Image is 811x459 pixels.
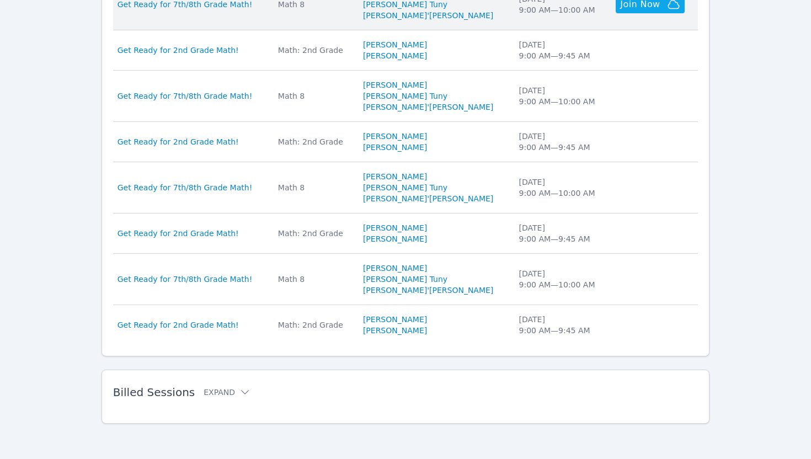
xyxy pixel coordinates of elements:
a: Get Ready for 7th/8th Grade Math! [118,90,253,102]
div: Math 8 [278,182,350,193]
a: [PERSON_NAME] [363,39,427,50]
span: Billed Sessions [113,386,195,399]
a: [PERSON_NAME] [363,314,427,325]
tr: Get Ready for 2nd Grade Math!Math: 2nd Grade[PERSON_NAME][PERSON_NAME][DATE]9:00 AM—9:45 AM [113,214,698,254]
a: [PERSON_NAME] [363,79,427,90]
div: [DATE] 9:00 AM — 10:00 AM [519,177,603,199]
tr: Get Ready for 2nd Grade Math!Math: 2nd Grade[PERSON_NAME][PERSON_NAME][DATE]9:00 AM—9:45 AM [113,122,698,162]
div: [DATE] 9:00 AM — 9:45 AM [519,39,603,61]
div: Math: 2nd Grade [278,136,350,147]
a: [PERSON_NAME]'[PERSON_NAME] [363,102,493,113]
a: [PERSON_NAME] [363,325,427,336]
a: [PERSON_NAME] [363,142,427,153]
div: Math: 2nd Grade [278,319,350,330]
tr: Get Ready for 2nd Grade Math!Math: 2nd Grade[PERSON_NAME][PERSON_NAME][DATE]9:00 AM—9:45 AM [113,30,698,71]
a: [PERSON_NAME] Tuny [363,182,447,193]
a: Get Ready for 2nd Grade Math! [118,228,239,239]
a: [PERSON_NAME] [363,131,427,142]
div: Math 8 [278,274,350,285]
a: Get Ready for 2nd Grade Math! [118,45,239,56]
div: [DATE] 9:00 AM — 10:00 AM [519,85,603,107]
a: [PERSON_NAME] [363,263,427,274]
div: [DATE] 9:00 AM — 9:45 AM [519,314,603,336]
tr: Get Ready for 7th/8th Grade Math!Math 8[PERSON_NAME][PERSON_NAME] Tuny[PERSON_NAME]'[PERSON_NAME]... [113,162,698,214]
a: [PERSON_NAME] Tuny [363,274,447,285]
tr: Get Ready for 7th/8th Grade Math!Math 8[PERSON_NAME][PERSON_NAME] Tuny[PERSON_NAME]'[PERSON_NAME]... [113,71,698,122]
a: [PERSON_NAME] [363,50,427,61]
a: Get Ready for 2nd Grade Math! [118,136,239,147]
a: [PERSON_NAME]'[PERSON_NAME] [363,193,493,204]
div: [DATE] 9:00 AM — 9:45 AM [519,222,603,244]
a: [PERSON_NAME]'[PERSON_NAME] [363,10,493,21]
tr: Get Ready for 7th/8th Grade Math!Math 8[PERSON_NAME][PERSON_NAME] Tuny[PERSON_NAME]'[PERSON_NAME]... [113,254,698,305]
a: [PERSON_NAME] [363,171,427,182]
a: Get Ready for 7th/8th Grade Math! [118,274,253,285]
a: Get Ready for 2nd Grade Math! [118,319,239,330]
a: [PERSON_NAME]'[PERSON_NAME] [363,285,493,296]
div: [DATE] 9:00 AM — 9:45 AM [519,131,603,153]
a: [PERSON_NAME] Tuny [363,90,447,102]
div: Math: 2nd Grade [278,228,350,239]
div: [DATE] 9:00 AM — 10:00 AM [519,268,603,290]
div: Math 8 [278,90,350,102]
a: [PERSON_NAME] [363,222,427,233]
a: [PERSON_NAME] [363,233,427,244]
div: Math: 2nd Grade [278,45,350,56]
button: Expand [204,387,250,398]
tr: Get Ready for 2nd Grade Math!Math: 2nd Grade[PERSON_NAME][PERSON_NAME][DATE]9:00 AM—9:45 AM [113,305,698,345]
a: Get Ready for 7th/8th Grade Math! [118,182,253,193]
